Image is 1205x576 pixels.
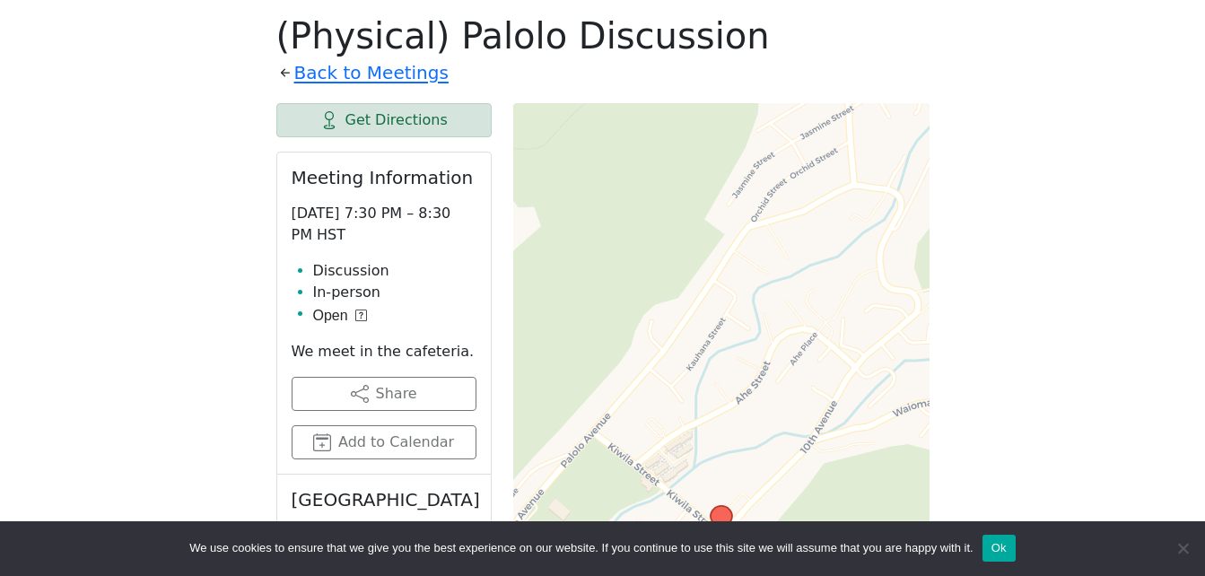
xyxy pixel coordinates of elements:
[189,539,973,557] span: We use cookies to ensure that we give you the best experience on our website. If you continue to ...
[313,282,476,303] li: In-person
[1174,539,1192,557] span: No
[292,167,476,188] h2: Meeting Information
[313,305,348,327] span: Open
[292,341,476,362] p: We meet in the cafeteria.
[313,305,367,327] button: Open
[982,535,1016,562] button: Ok
[313,260,476,282] li: Discussion
[292,489,476,511] h2: [GEOGRAPHIC_DATA]
[292,203,476,246] p: [DATE] 7:30 PM – 8:30 PM HST
[294,57,449,89] a: Back to Meetings
[292,377,476,411] button: Share
[276,14,930,57] h1: (Physical) Palolo Discussion
[276,103,492,137] a: Get Directions
[292,425,476,459] button: Add to Calendar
